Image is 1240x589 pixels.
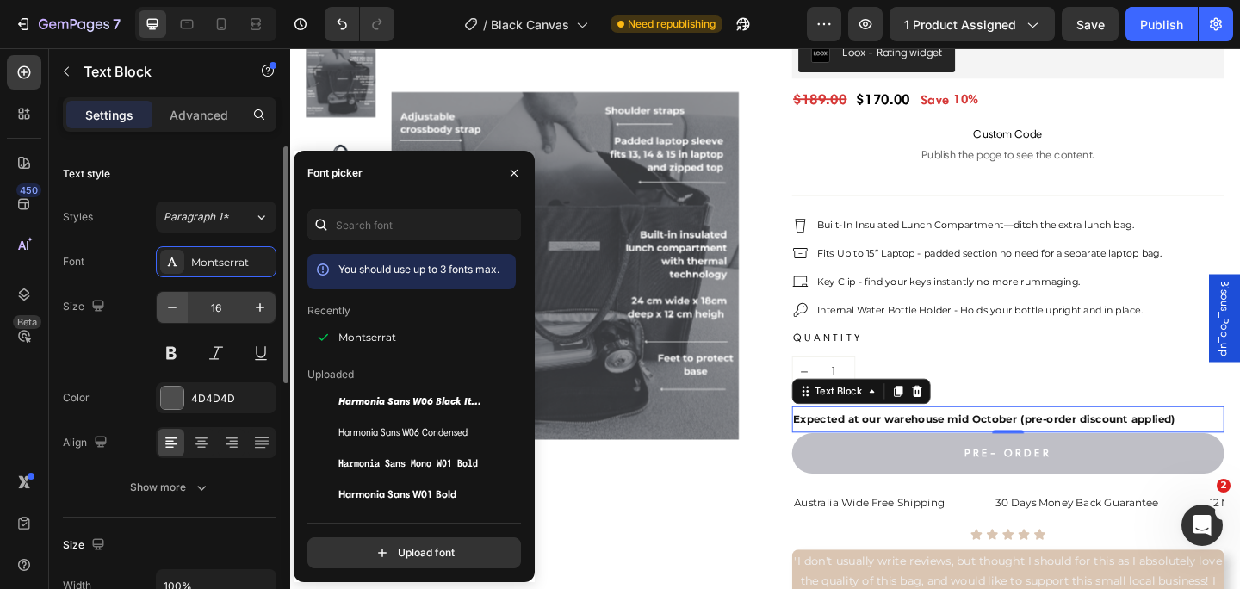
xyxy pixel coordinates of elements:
[307,209,521,240] input: Search font
[573,217,949,230] span: Fits Up to 15” Laptop - padded section no need for a separate laptop bag.
[573,248,860,261] span: Key Clip - find your keys instantly no more rummaging.
[338,330,396,345] span: Montserrat
[164,209,229,225] span: Paragraph 1*
[170,106,228,124] p: Advanced
[1181,505,1223,546] iframe: Intercom live chat
[1125,7,1198,41] button: Publish
[1062,7,1119,41] button: Save
[374,544,455,561] div: Upload font
[547,337,573,368] button: decrement
[549,485,713,505] p: Australia Wide Free Shipping
[1140,15,1183,34] div: Publish
[338,425,468,440] span: Harmonia Sans W06 Condensed
[338,456,478,471] span: Harmonia Sans Mono W01 Bold
[156,201,276,232] button: Paragraph 1*
[628,16,716,32] span: Need republishing
[573,186,919,199] span: Built-In Insulated Lunch Compartment—ditch the extra lunch bag.
[63,166,110,182] div: Text style
[307,165,363,181] div: Font picker
[191,391,272,406] div: 4D4D4D
[307,537,521,568] button: Upload font
[325,7,394,41] div: Undo/Redo
[338,263,499,276] span: You should use up to 3 fonts max.
[546,108,1017,126] span: Publish the page to see the content.
[546,390,1017,418] div: Rich Text Editor. Editing area: main
[84,61,230,82] p: Text Block
[63,390,90,406] div: Color
[1217,479,1231,493] span: 2
[130,479,210,496] div: Show more
[13,315,41,329] div: Beta
[890,7,1055,41] button: 1 product assigned
[7,7,128,41] button: 7
[85,106,133,124] p: Settings
[720,43,751,69] div: 10%
[734,433,828,449] div: PRE- ORDER
[904,15,1016,34] span: 1 product assigned
[683,43,720,71] div: Save
[338,487,456,502] span: Harmonia Sans W01 Bold
[1076,17,1105,32] span: Save
[611,337,637,368] button: increment
[548,397,964,411] strong: Expected at our warehouse mid October (pre-order discount applied)
[1001,485,1104,505] p: 12 Month Warranty
[63,254,84,270] div: Font
[63,209,93,225] div: Styles
[1008,253,1025,335] span: Bisous_Pop_up
[63,472,276,503] button: Show more
[16,183,41,197] div: 450
[63,431,111,455] div: Align
[546,306,1017,327] div: Quantity
[546,42,608,71] div: $189.00
[63,534,108,557] div: Size
[483,15,487,34] span: /
[546,419,1017,463] button: PRE- ORDER
[307,367,354,382] p: Uploaded
[63,295,108,319] div: Size
[307,303,350,319] p: Recently
[491,15,569,34] span: Black Canvas
[546,84,1017,105] span: Custom Code
[573,337,611,368] input: quantity
[614,42,676,71] div: $170.00
[567,366,626,381] div: Text Block
[766,483,947,506] div: 30 days money back guarantee
[290,48,1240,589] iframe: Design area
[191,255,272,270] div: Montserrat
[113,14,121,34] p: 7
[573,279,928,292] span: Internal Water Bottle Holder - Holds your bottle upright and in place.
[338,394,481,409] span: Harmonia Sans W06 Black Italic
